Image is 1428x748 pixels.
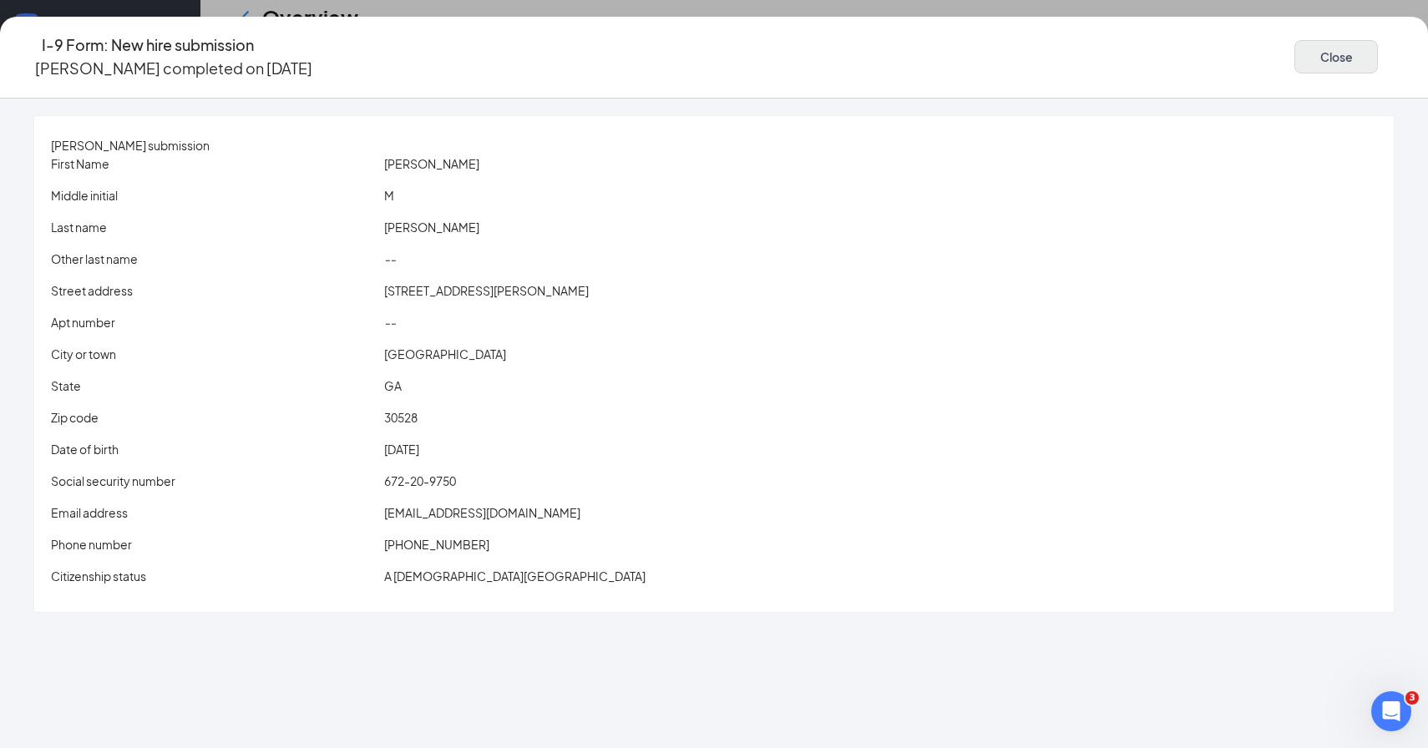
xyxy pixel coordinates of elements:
[51,154,377,173] p: First Name
[51,186,377,205] p: Middle initial
[384,410,418,425] span: 30528
[1405,691,1419,705] span: 3
[51,377,377,395] p: State
[384,220,479,235] span: [PERSON_NAME]
[51,408,377,427] p: Zip code
[384,442,419,457] span: [DATE]
[42,33,254,57] h4: I-9 Form: New hire submission
[51,250,377,268] p: Other last name
[51,472,377,490] p: Social security number
[51,503,377,522] p: Email address
[384,315,396,330] span: --
[51,440,377,458] p: Date of birth
[51,281,377,300] p: Street address
[51,535,377,553] p: Phone number
[51,218,377,236] p: Last name
[384,473,456,488] span: 672-20-9750
[51,313,377,331] p: Apt number
[384,283,589,298] span: [STREET_ADDRESS][PERSON_NAME]
[35,57,312,80] p: [PERSON_NAME] completed on [DATE]
[1371,691,1411,731] iframe: Intercom live chat
[384,346,506,361] span: [GEOGRAPHIC_DATA]
[384,251,396,266] span: --
[51,345,377,363] p: City or town
[51,567,377,585] p: Citizenship status
[384,188,394,203] span: M
[384,378,402,393] span: GA
[384,156,479,171] span: [PERSON_NAME]
[384,537,489,552] span: [PHONE_NUMBER]
[51,138,210,153] span: [PERSON_NAME] submission
[384,505,580,520] span: [EMAIL_ADDRESS][DOMAIN_NAME]
[1294,40,1378,73] button: Close
[384,569,646,584] span: A [DEMOGRAPHIC_DATA][GEOGRAPHIC_DATA]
